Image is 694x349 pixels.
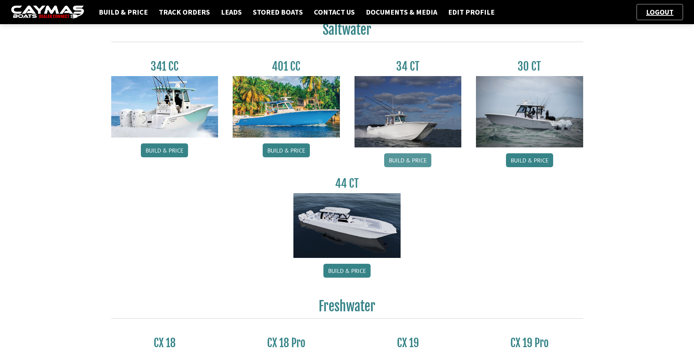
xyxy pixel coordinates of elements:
a: Build & Price [263,143,310,157]
h3: 30 CT [476,60,583,73]
a: Build & Price [384,153,431,167]
img: 341CC-thumbjpg.jpg [111,76,218,138]
h3: 341 CC [111,60,218,73]
a: Contact Us [310,7,359,17]
img: 401CC_thumb.pg.jpg [233,76,340,138]
h3: 34 CT [354,60,462,73]
a: Logout [642,7,677,16]
h3: 401 CC [233,60,340,73]
a: Build & Price [506,153,553,167]
a: Build & Price [95,7,151,17]
h2: Freshwater [111,298,583,319]
a: Build & Price [141,143,188,157]
a: Track Orders [155,7,214,17]
a: Stored Boats [249,7,307,17]
h3: 44 CT [293,177,401,190]
a: Edit Profile [444,7,498,17]
a: Build & Price [323,264,371,278]
img: caymas-dealer-connect-2ed40d3bc7270c1d8d7ffb4b79bf05adc795679939227970def78ec6f6c03838.gif [11,5,84,19]
img: Caymas_34_CT_pic_1.jpg [354,76,462,147]
a: Documents & Media [362,7,441,17]
a: Leads [217,7,245,17]
img: 44ct_background.png [293,193,401,258]
img: 30_CT_photo_shoot_for_caymas_connect.jpg [476,76,583,147]
h2: Saltwater [111,22,583,42]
